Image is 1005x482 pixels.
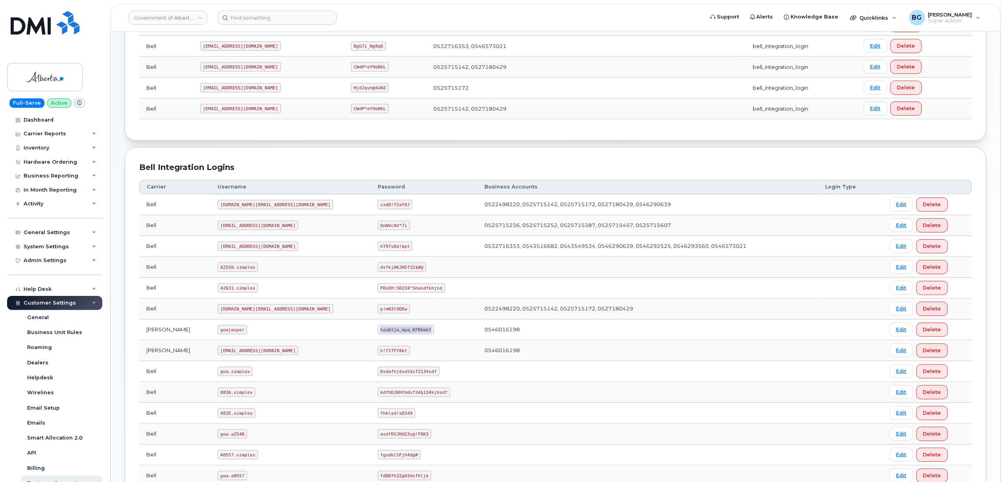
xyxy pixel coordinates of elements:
code: FDLKH:SD234^Shasdfkhjsd [378,283,445,293]
td: bell_integration_login [746,57,857,78]
code: hT97vDd!bpt [378,242,413,251]
code: A2550.simplex [218,262,258,272]
td: 0525715142, 0527180429 [427,57,746,78]
a: Edit [864,60,887,74]
a: Edit [890,302,913,316]
a: Government of Alberta (GOA) [129,11,207,25]
code: A2631.simplex [218,283,258,293]
button: Delete [890,81,922,95]
a: Knowledge Base [779,9,844,25]
code: dsfkjAKJHSf32$#@ [378,262,426,272]
button: Delete [916,364,948,379]
span: Delete [923,201,941,208]
span: Delete [897,105,915,112]
button: Delete [916,239,948,253]
span: Delete [897,84,915,91]
button: Delete [916,198,948,212]
button: Delete [916,302,948,316]
code: [EMAIL_ADDRESS][DOMAIN_NAME] [218,221,298,230]
td: 0546016198 [478,340,818,361]
a: Edit [890,406,913,420]
span: Delete [897,42,915,50]
a: Edit [890,260,913,274]
code: goajasper [218,325,247,334]
code: [DOMAIN_NAME][EMAIL_ADDRESS][DOMAIN_NAME] [218,304,333,314]
code: [DOMAIN_NAME][EMAIL_ADDRESS][DOMAIN_NAME] [218,200,333,209]
span: Delete [923,305,941,312]
td: Bell [139,36,193,57]
button: Delete [890,102,922,116]
input: Find something... [218,11,337,25]
td: Bell [139,215,211,236]
td: Bell [139,57,193,78]
td: 0525715236, 0525715252, 0525715387, 0525715457, 0525715607 [478,215,818,236]
a: Edit [890,385,913,399]
code: p!mN3l9EKw [378,304,410,314]
a: Edit [890,239,913,253]
span: Super Admin [928,18,972,24]
code: fhklsd!sD349 [378,408,415,418]
code: kdfhDJKHfddsf34$134kjhsdf [378,388,450,397]
td: bell_integration_login [746,36,857,57]
a: Edit [864,102,887,115]
div: Quicklinks [845,10,902,26]
a: Edit [864,81,887,94]
button: Delete [916,260,948,274]
code: goa-a0557 [218,471,247,480]
button: Delete [916,323,948,337]
span: Support [717,13,739,21]
button: Delete [916,385,948,399]
th: Login Type [818,180,883,194]
td: Bell [139,445,211,465]
code: 482E.simplex [218,408,255,418]
a: Alerts [745,9,779,25]
td: Bell [139,236,211,257]
code: [EMAIL_ADDRESS][DOMAIN_NAME] [200,41,281,51]
td: 0532716353, 0546573021 [427,36,746,57]
div: Bell Integration Logins [139,162,972,173]
span: Alerts [757,13,773,21]
button: Delete [916,448,948,462]
code: A0557.simplex [218,450,258,460]
td: Bell [139,424,211,445]
td: Bell [139,299,211,319]
code: 083A.simplex [218,388,255,397]
span: Knowledge Base [791,13,839,21]
code: hzu6tja_mpq_KFR6mkf [378,325,434,334]
code: [EMAIL_ADDRESS][DOMAIN_NAME] [200,83,281,92]
button: Delete [916,218,948,233]
td: 0525715172 [427,78,746,98]
th: Password [371,180,478,194]
button: Delete [916,343,948,358]
code: h!f1TFY8kt [378,346,410,355]
code: DsdafhjdsaS$sf2134sdf [378,367,440,376]
span: [PERSON_NAME] [928,11,972,18]
button: Delete [916,406,948,420]
a: Edit [890,198,913,211]
a: Edit [890,218,913,232]
a: Edit [890,343,913,357]
span: Delete [923,388,941,396]
a: Edit [890,323,913,336]
a: Edit [864,39,887,53]
td: Bell [139,403,211,424]
span: Quicklinks [860,15,889,21]
span: Delete [923,451,941,458]
span: Delete [923,409,941,417]
td: 0546016198 [478,319,818,340]
code: [EMAIL_ADDRESS][DOMAIN_NAME] [218,242,298,251]
td: 0522498220, 0525715142, 0525715172, 0527180429 [478,299,818,319]
span: Delete [923,326,941,333]
th: Business Accounts [478,180,818,194]
code: BgG7i_Ng8q6 [351,41,386,51]
td: Bell [139,78,193,98]
a: Edit [890,281,913,295]
th: Username [211,180,371,194]
code: [EMAIL_ADDRESS][DOMAIN_NAME] [200,104,281,113]
button: Delete [916,427,948,441]
code: fdDDfh32@43dsfhljk [378,471,431,480]
td: bell_integration_login [746,78,857,98]
td: Bell [139,98,193,119]
td: Bell [139,257,211,278]
code: asdfDSJKH23s@!FDK3 [378,429,431,439]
